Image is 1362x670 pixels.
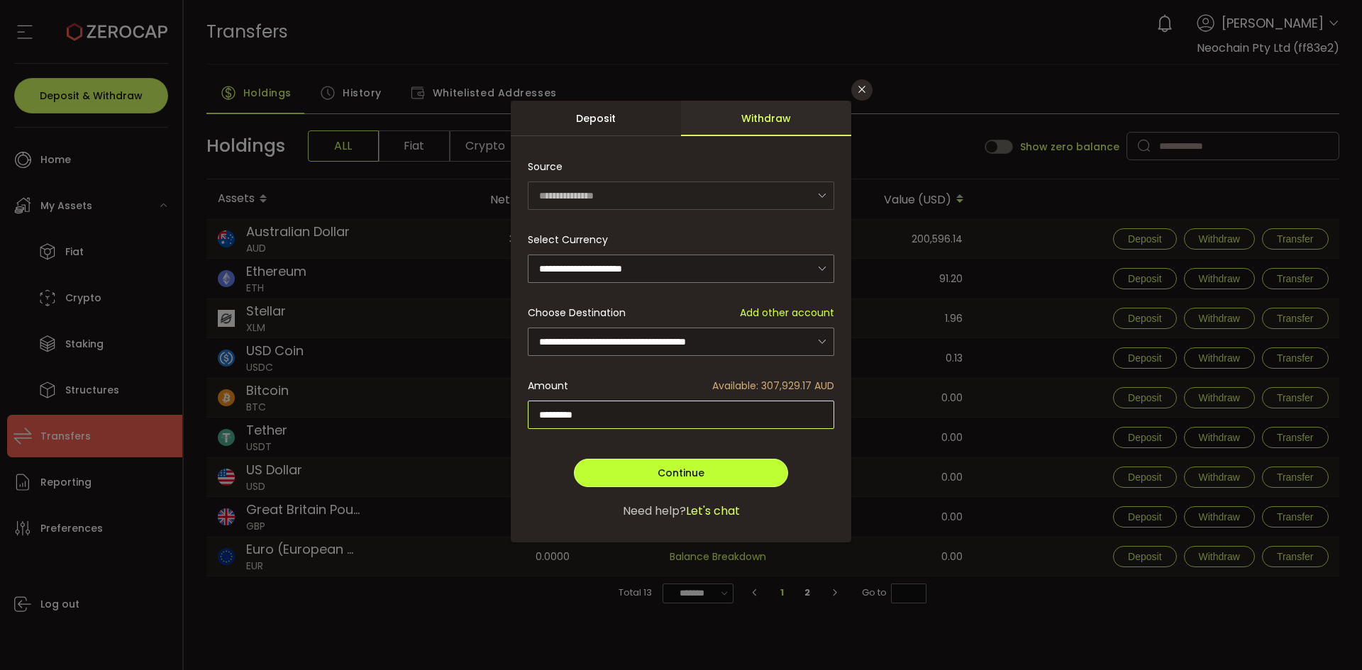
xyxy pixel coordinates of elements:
iframe: Chat Widget [1291,602,1362,670]
div: Deposit [511,101,681,136]
span: Amount [528,379,568,393]
span: Choose Destination [528,306,626,320]
div: Withdraw [681,101,851,136]
label: Select Currency [528,233,616,247]
span: Available: 307,929.17 AUD [712,379,834,393]
span: Let's chat [686,503,740,520]
button: Close [851,79,873,101]
span: Add other account [740,306,834,320]
span: Continue [658,466,704,480]
span: Need help? [623,503,686,520]
span: Source [528,152,563,181]
div: dialog [511,101,851,542]
button: Continue [574,459,788,487]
